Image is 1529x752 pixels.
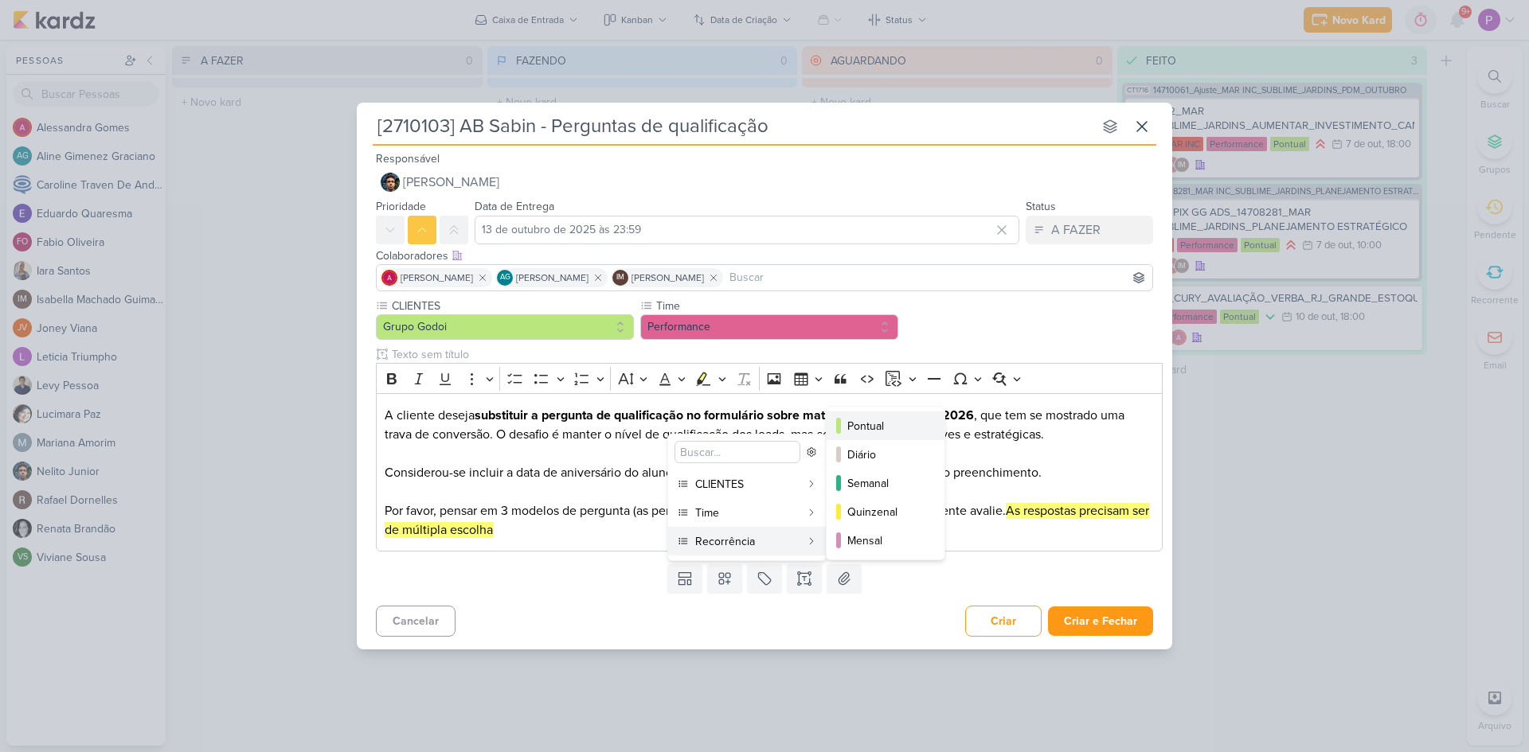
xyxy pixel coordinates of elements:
[847,532,925,549] div: Mensal
[695,533,800,550] div: Recorrência
[827,469,944,497] button: Semanal
[475,216,1019,244] input: Select a date
[497,270,513,286] div: Aline Gimenez Graciano
[475,407,974,423] strong: substituir a pergunta de qualificação no formulário sobre matrícula para 2025 ou 2026
[376,247,1153,264] div: Colaboradores
[632,271,704,285] span: [PERSON_NAME]
[827,411,944,440] button: Pontual
[385,463,1155,482] p: Considerou-se incluir a data de aniversário do aluno, mas há receio de que isso também gere atrit...
[376,152,440,166] label: Responsável
[385,406,1155,444] p: A cliente deseja , que tem se mostrado uma trava de conversão. O desafio é manter o nível de qual...
[1026,216,1153,244] button: A FAZER
[373,112,1093,141] input: Kard Sem Título
[385,501,1155,540] p: Por favor, pensar em 3 modelos de pergunta (as perguntas e quais seriam as respostas) para que a ...
[376,393,1163,551] div: Editor editing area: main
[827,440,944,469] button: Diário
[381,173,400,192] img: Nelito Junior
[668,527,826,555] button: Recorrência
[655,298,898,314] label: Time
[376,200,426,213] label: Prioridade
[376,168,1153,197] button: [PERSON_NAME]
[500,274,510,282] p: AG
[965,606,1042,637] button: Criar
[376,363,1163,394] div: Editor toolbar
[376,314,634,340] button: Grupo Godoi
[1026,200,1056,213] label: Status
[401,271,473,285] span: [PERSON_NAME]
[389,346,1163,363] input: Texto sem título
[827,526,944,555] button: Mensal
[847,418,925,434] div: Pontual
[695,505,800,521] div: Time
[695,476,800,493] div: CLIENTES
[668,470,826,498] button: CLIENTES
[381,270,397,286] img: Alessandra Gomes
[475,200,554,213] label: Data de Entrega
[827,497,944,526] button: Quinzenal
[847,446,925,463] div: Diário
[403,173,499,192] span: [PERSON_NAME]
[640,314,898,340] button: Performance
[385,503,1149,538] mark: As respostas precisam ser de múltipla escolha
[847,504,925,520] div: Quinzenal
[847,475,925,492] div: Semanal
[390,298,634,314] label: CLIENTES
[376,606,456,637] button: Cancelar
[616,274,624,282] p: IM
[1048,606,1153,636] button: Criar e Fechar
[668,498,826,527] button: Time
[1051,220,1101,240] div: A FAZER
[726,268,1149,287] input: Buscar
[675,441,800,463] input: Buscar...
[516,271,589,285] span: [PERSON_NAME]
[612,270,628,286] div: Isabella Machado Guimarães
